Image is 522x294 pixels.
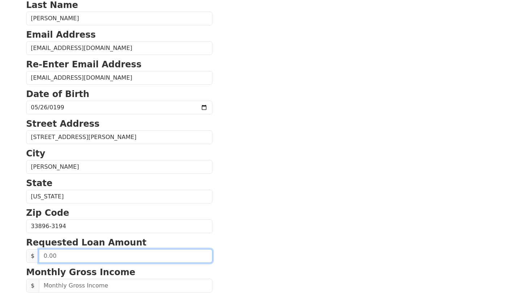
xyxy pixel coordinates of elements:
strong: Street Address [26,119,100,129]
input: 0.00 [39,249,212,263]
strong: State [26,178,53,188]
strong: Zip Code [26,208,69,218]
strong: Re-Enter Email Address [26,59,141,70]
span: $ [26,279,39,293]
strong: Email Address [26,30,96,40]
p: Monthly Gross Income [26,266,212,279]
input: Monthly Gross Income [39,279,212,293]
input: Re-Enter Email Address [26,71,212,85]
input: Email Address [26,41,212,55]
strong: City [26,148,45,159]
input: Street Address [26,130,212,144]
span: $ [26,249,39,263]
input: Last Name [26,12,212,25]
input: City [26,160,212,174]
input: Zip Code [26,219,212,233]
strong: Date of Birth [26,89,89,99]
strong: Requested Loan Amount [26,238,146,248]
